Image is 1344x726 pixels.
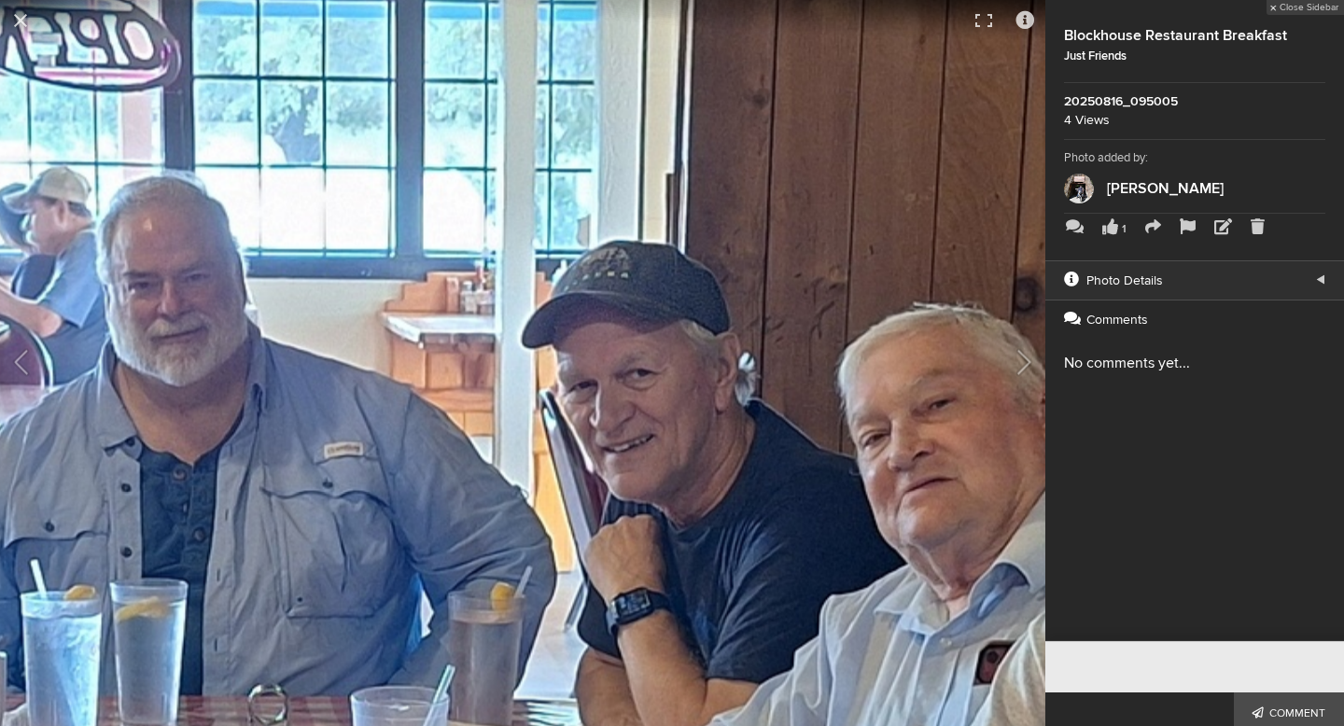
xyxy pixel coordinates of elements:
[1064,310,1325,329] h2: Comments
[1064,352,1325,374] p: No comments yet...
[1064,49,1127,63] a: Just Friends
[1058,217,1091,237] a: Comments
[1172,217,1203,237] a: Report as inappropriate
[1207,217,1239,237] a: Edit title
[1064,26,1287,45] span: Blockhouse Restaurant Breakfast
[1064,271,1325,290] h2: Photo Details
[1122,222,1127,236] strong: 1
[1064,174,1094,203] img: John P
[1138,217,1169,237] a: Share
[952,146,1045,581] button: Next (arrow right)
[1064,112,1110,128] span: 4 Views
[1064,92,1325,111] span: 20250816_095005
[1095,217,1134,237] a: Like
[1064,149,1325,167] div: Photo added by:
[1243,217,1272,237] a: Remove photo
[1107,179,1224,198] a: [PERSON_NAME]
